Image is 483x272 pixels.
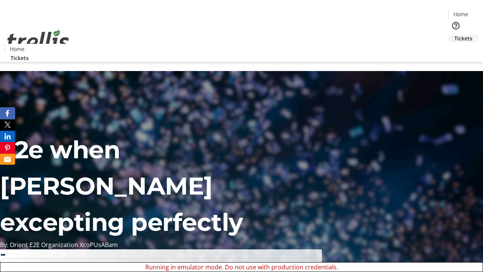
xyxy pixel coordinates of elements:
[448,34,478,42] a: Tickets
[449,10,473,18] a: Home
[5,22,72,59] img: Orient E2E Organization XcoPUsABam's Logo
[5,54,35,62] a: Tickets
[10,45,25,53] span: Home
[454,10,468,18] span: Home
[448,42,463,57] button: Cart
[5,45,29,53] a: Home
[11,54,29,62] span: Tickets
[454,34,472,42] span: Tickets
[448,18,463,33] button: Help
